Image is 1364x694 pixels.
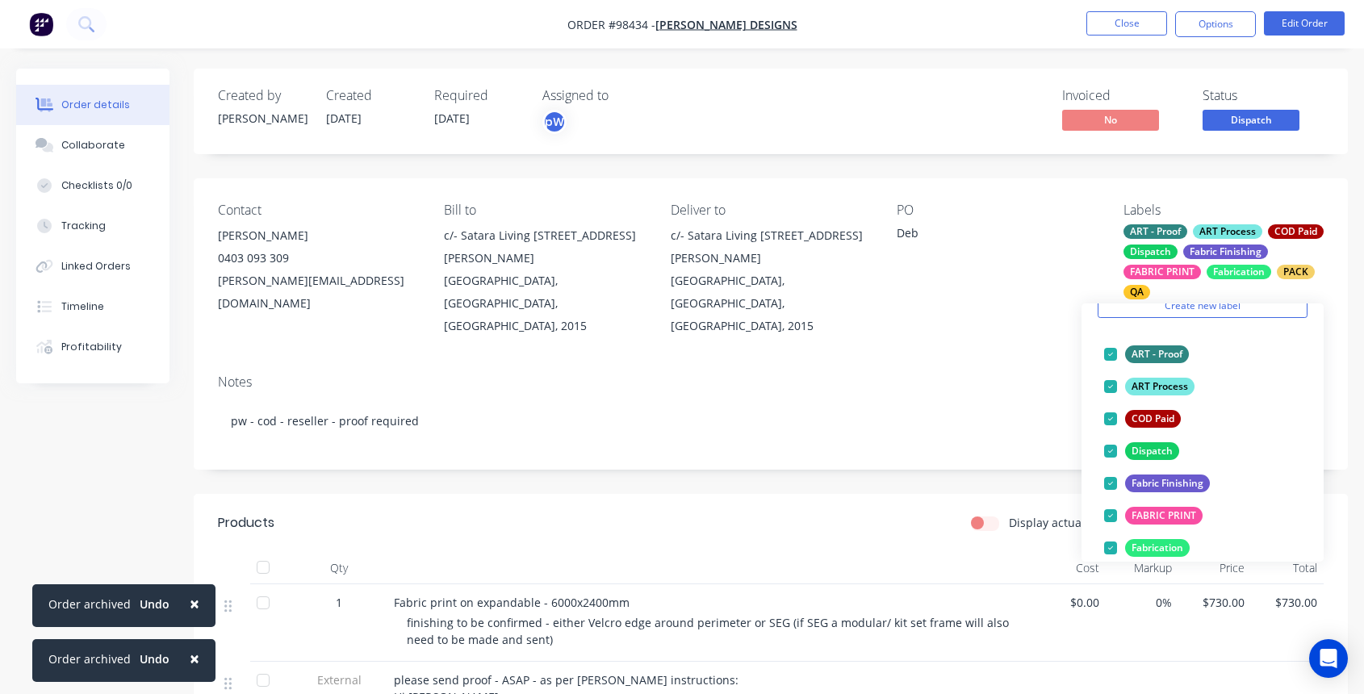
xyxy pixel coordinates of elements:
div: Products [218,513,274,533]
button: Close [174,584,215,623]
button: pW [542,110,567,134]
button: Linked Orders [16,246,169,286]
div: Contact [218,203,418,218]
div: Created [326,88,415,103]
div: Deliver to [671,203,871,218]
div: [GEOGRAPHIC_DATA], [GEOGRAPHIC_DATA], [GEOGRAPHIC_DATA], 2015 [444,270,644,337]
button: Fabrication [1098,537,1196,559]
div: [PERSON_NAME] [218,110,307,127]
div: [PERSON_NAME] [218,224,418,247]
div: [PERSON_NAME][EMAIL_ADDRESS][DOMAIN_NAME] [218,270,418,315]
div: Invoiced [1062,88,1183,103]
div: Total [1251,552,1324,584]
div: [PERSON_NAME]0403 093 309[PERSON_NAME][EMAIL_ADDRESS][DOMAIN_NAME] [218,224,418,315]
div: Markup [1106,552,1178,584]
button: COD Paid [1098,408,1187,430]
div: Status [1203,88,1324,103]
span: Dispatch [1203,110,1299,130]
span: $0.00 [1040,594,1099,611]
div: Fabric Finishing [1125,475,1210,492]
button: Undo [131,592,178,617]
button: ART Process [1098,375,1201,398]
div: Timeline [61,299,104,314]
div: Dispatch [1125,442,1179,460]
div: Notes [218,374,1324,390]
button: ART - Proof [1098,343,1195,366]
span: Order #98434 - [567,17,655,32]
div: Order archived [48,650,131,667]
img: Factory [29,12,53,36]
div: Assigned to [542,88,704,103]
div: Linked Orders [61,259,131,274]
button: Dispatch [1098,440,1186,462]
button: FABRIC PRINT [1098,504,1209,527]
button: Checklists 0/0 [16,165,169,206]
div: pw - cod - reseller - proof required [218,396,1324,445]
div: 0403 093 309 [218,247,418,270]
div: Created by [218,88,307,103]
div: Tracking [61,219,106,233]
div: c/- Satara Living [STREET_ADDRESS][PERSON_NAME] [671,224,871,270]
button: Collaborate [16,125,169,165]
button: Profitability [16,327,169,367]
div: ART Process [1193,224,1262,239]
button: Dispatch [1203,110,1299,134]
div: [GEOGRAPHIC_DATA], [GEOGRAPHIC_DATA], [GEOGRAPHIC_DATA], 2015 [671,270,871,337]
div: PO [897,203,1097,218]
div: Cost [1033,552,1106,584]
div: Qty [291,552,387,584]
div: COD Paid [1268,224,1324,239]
div: FABRIC PRINT [1125,507,1203,525]
div: c/- Satara Living [STREET_ADDRESS][PERSON_NAME][GEOGRAPHIC_DATA], [GEOGRAPHIC_DATA], [GEOGRAPHIC_... [444,224,644,337]
div: Checklists 0/0 [61,178,132,193]
span: $730.00 [1185,594,1245,611]
div: Profitability [61,340,122,354]
div: FABRIC PRINT [1123,265,1201,279]
div: Deb [897,224,1097,247]
button: Close [174,639,215,678]
span: [DATE] [326,111,362,126]
span: [DATE] [434,111,470,126]
div: Order archived [48,596,131,612]
button: Order details [16,85,169,125]
div: PACK [1277,265,1315,279]
div: Collaborate [61,138,125,153]
div: ART Process [1125,378,1195,395]
div: Labels [1123,203,1324,218]
button: Options [1175,11,1256,37]
span: 1 [336,594,342,611]
button: Fabric Finishing [1098,472,1216,495]
div: Open Intercom Messenger [1309,639,1348,678]
span: × [190,592,199,615]
div: Required [434,88,523,103]
div: Order details [61,98,130,112]
button: Tracking [16,206,169,246]
div: ART - Proof [1123,224,1187,239]
span: Fabric print on expandable - 6000x2400mm [394,595,630,610]
div: c/- Satara Living [STREET_ADDRESS][PERSON_NAME][GEOGRAPHIC_DATA], [GEOGRAPHIC_DATA], [GEOGRAPHIC_... [671,224,871,337]
div: COD Paid [1125,410,1181,428]
button: Edit Order [1264,11,1345,36]
div: Fabrication [1125,539,1190,557]
div: Price [1178,552,1251,584]
a: [PERSON_NAME] Designs [655,17,797,32]
span: $730.00 [1257,594,1317,611]
span: finishing to be confirmed - either Velcro edge around perimeter or SEG (if SEG a modular/ kit set... [407,615,1012,647]
div: Fabric Finishing [1183,245,1268,259]
div: ART - Proof [1125,345,1189,363]
div: QA [1123,285,1150,299]
button: Create new label [1098,294,1308,318]
button: Undo [131,647,178,671]
span: No [1062,110,1159,130]
button: Close [1086,11,1167,36]
span: External [297,671,381,688]
div: Fabrication [1207,265,1271,279]
div: Dispatch [1123,245,1178,259]
span: 0% [1112,594,1172,611]
button: Timeline [16,286,169,327]
span: × [190,647,199,670]
label: Display actual quantities [1009,514,1143,531]
div: Bill to [444,203,644,218]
